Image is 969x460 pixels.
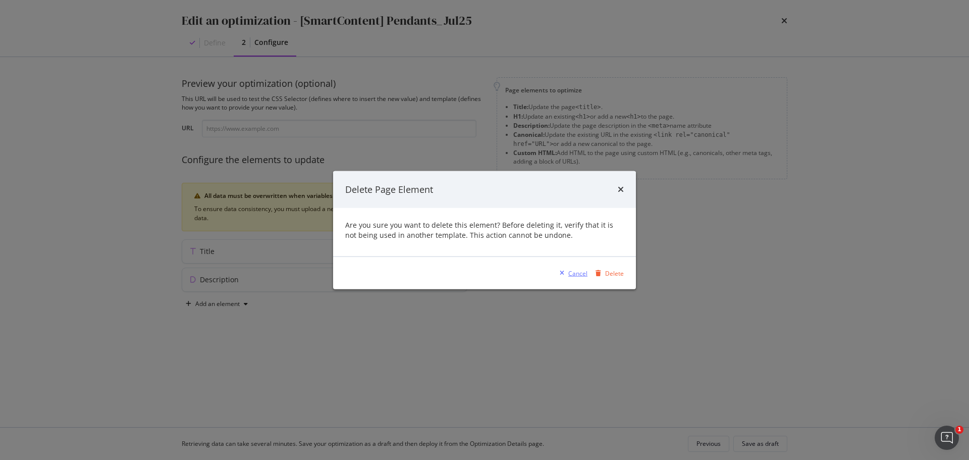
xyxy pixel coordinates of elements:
button: Cancel [556,265,587,281]
iframe: Intercom live chat [935,426,959,450]
div: Delete [605,269,624,277]
div: times [618,183,624,196]
button: Delete [591,265,624,281]
span: 1 [955,426,963,434]
div: Cancel [568,269,587,277]
div: Delete Page Element [345,183,433,196]
div: Are you sure you want to delete this element? Before deleting it, verify that it is not being use... [345,220,624,240]
div: modal [333,171,636,289]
